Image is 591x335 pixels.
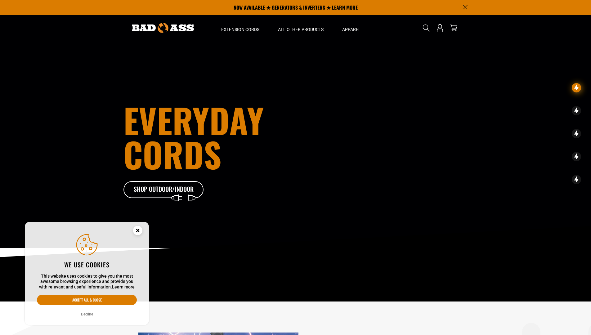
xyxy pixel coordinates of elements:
[37,261,137,269] h2: We use cookies
[25,222,149,325] aside: Cookie Consent
[333,15,370,41] summary: Apparel
[132,23,194,33] img: Bad Ass Extension Cords
[278,27,324,32] span: All Other Products
[212,15,269,41] summary: Extension Cords
[221,27,259,32] span: Extension Cords
[37,274,137,290] p: This website uses cookies to give you the most awesome browsing experience and provide you with r...
[421,23,431,33] summary: Search
[79,311,95,317] button: Decline
[342,27,361,32] span: Apparel
[123,181,204,199] a: Shop Outdoor/Indoor
[269,15,333,41] summary: All Other Products
[112,284,135,289] a: Learn more
[37,295,137,305] button: Accept all & close
[123,103,330,171] h1: Everyday cords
